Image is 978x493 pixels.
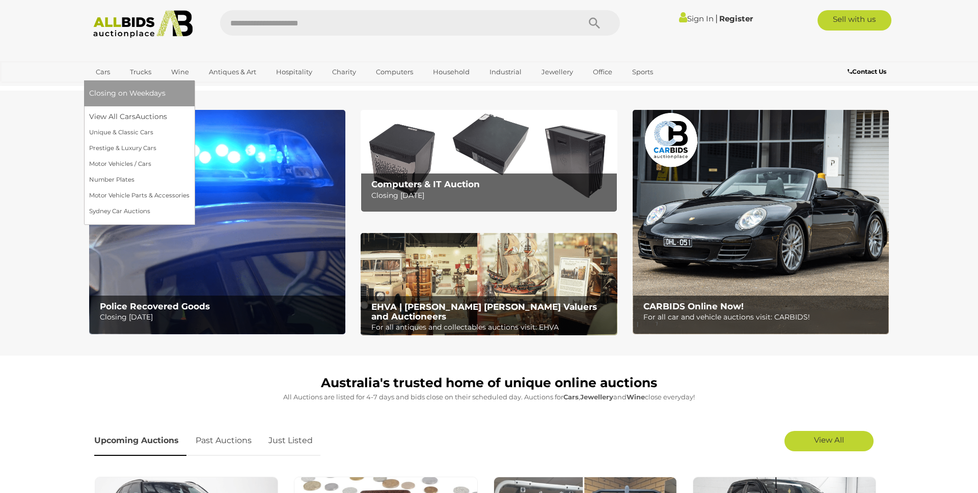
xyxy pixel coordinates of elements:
p: Closing [DATE] [100,311,340,324]
a: Upcoming Auctions [94,426,186,456]
a: Police Recovered Goods Police Recovered Goods Closing [DATE] [89,110,345,334]
a: Household [426,64,476,80]
a: Trucks [123,64,158,80]
strong: Wine [627,393,645,401]
a: Cars [89,64,117,80]
a: Register [719,14,753,23]
a: Contact Us [848,66,889,77]
p: All Auctions are listed for 4-7 days and bids close on their scheduled day. Auctions for , and cl... [94,391,884,403]
img: CARBIDS Online Now! [633,110,889,334]
b: Contact Us [848,68,886,75]
img: Computers & IT Auction [361,110,617,212]
a: Computers & IT Auction Computers & IT Auction Closing [DATE] [361,110,617,212]
img: Police Recovered Goods [89,110,345,334]
b: EHVA | [PERSON_NAME] [PERSON_NAME] Valuers and Auctioneers [371,302,597,322]
strong: Jewellery [580,393,613,401]
b: CARBIDS Online Now! [643,301,744,311]
a: Office [586,64,619,80]
b: Computers & IT Auction [371,179,480,189]
a: Wine [165,64,196,80]
a: Computers [369,64,420,80]
p: Closing [DATE] [371,189,611,202]
a: View All [784,431,874,451]
a: Jewellery [535,64,580,80]
a: Antiques & Art [202,64,263,80]
img: EHVA | Evans Hastings Valuers and Auctioneers [361,233,617,336]
h1: Australia's trusted home of unique online auctions [94,376,884,390]
span: | [715,13,718,24]
p: For all antiques and collectables auctions visit: EHVA [371,321,611,334]
span: View All [814,435,844,445]
strong: Cars [563,393,579,401]
a: Sell with us [818,10,891,31]
a: Sports [626,64,660,80]
p: For all car and vehicle auctions visit: CARBIDS! [643,311,883,324]
a: Charity [325,64,363,80]
img: Allbids.com.au [88,10,198,38]
a: CARBIDS Online Now! CARBIDS Online Now! For all car and vehicle auctions visit: CARBIDS! [633,110,889,334]
a: EHVA | Evans Hastings Valuers and Auctioneers EHVA | [PERSON_NAME] [PERSON_NAME] Valuers and Auct... [361,233,617,336]
b: Police Recovered Goods [100,301,210,311]
a: Sign In [679,14,714,23]
a: Just Listed [261,426,320,456]
a: Past Auctions [188,426,259,456]
button: Search [569,10,620,36]
a: Industrial [483,64,528,80]
a: Hospitality [269,64,319,80]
